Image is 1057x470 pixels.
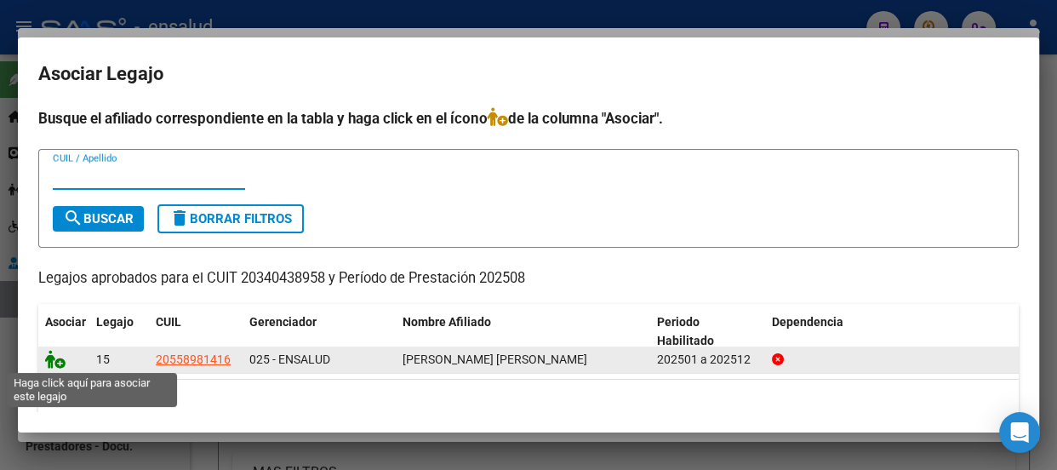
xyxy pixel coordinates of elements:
button: Buscar [53,206,144,232]
button: Borrar Filtros [157,204,304,233]
datatable-header-cell: CUIL [149,304,243,360]
mat-icon: delete [169,208,190,228]
span: Dependencia [772,315,843,329]
span: 15 [96,352,110,366]
span: Periodo Habilitado [657,315,714,348]
div: 1 registros [38,380,1019,422]
datatable-header-cell: Periodo Habilitado [650,304,765,360]
div: Open Intercom Messenger [999,412,1040,453]
p: Legajos aprobados para el CUIT 20340438958 y Período de Prestación 202508 [38,268,1019,289]
span: 20558981416 [156,352,231,366]
datatable-header-cell: Asociar [38,304,89,360]
span: CHAVEZ VILLAGRA FELIPE GAEL [403,352,587,366]
datatable-header-cell: Dependencia [765,304,1020,360]
datatable-header-cell: Nombre Afiliado [396,304,650,360]
span: Buscar [63,211,134,226]
datatable-header-cell: Legajo [89,304,149,360]
div: 202501 a 202512 [657,350,758,370]
span: Legajo [96,315,134,329]
span: CUIL [156,315,181,329]
h2: Asociar Legajo [38,58,1019,90]
span: 025 - ENSALUD [249,352,330,366]
span: Asociar [45,315,86,329]
span: Nombre Afiliado [403,315,491,329]
h4: Busque el afiliado correspondiente en la tabla y haga click en el ícono de la columna "Asociar". [38,107,1019,129]
span: Gerenciador [249,315,317,329]
datatable-header-cell: Gerenciador [243,304,396,360]
mat-icon: search [63,208,83,228]
span: Borrar Filtros [169,211,292,226]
